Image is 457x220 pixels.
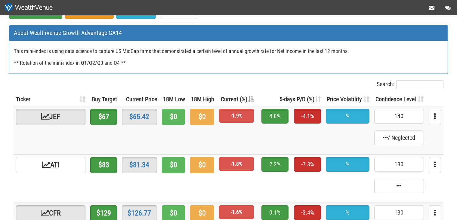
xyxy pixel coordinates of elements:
[327,96,362,103] span: Price Volatility
[323,93,372,106] th: Price Volatility: activate to sort column ascending
[217,93,256,106] th: Current (%): activate to sort column descending
[294,157,321,172] span: -7.3%
[396,80,443,89] input: Search:
[130,161,150,169] a: $81.34
[221,96,247,103] span: Current (%)
[159,93,187,106] th: 18M Low
[119,93,160,106] th: Current Price
[279,96,314,103] span: 5-days P/D (%)
[162,109,185,125] span: $0
[256,93,323,106] th: 5-days P/D (%): activate to sort column ascending
[90,157,117,173] span: $83
[372,93,426,106] th: Confidence Level: activate to sort column ascending
[16,109,85,125] a: JEF
[128,209,151,217] a: $126.77
[261,157,289,172] span: 2.2%
[5,3,53,12] img: wv-white_435x79p.png
[374,205,424,220] span: 130
[191,96,214,103] span: 18M High
[261,205,289,220] span: 0.1%
[9,26,448,41] div: About WealthVenue Growth Advantage GA14
[219,157,254,171] span: -1.8%
[261,109,289,124] span: 4.8%
[374,109,424,124] span: 140
[294,205,321,220] span: -3.4%
[88,93,119,106] th: Buy Target
[16,157,85,173] a: ATI
[14,48,443,66] h4: This mini-index is using data science to capture US MidCap firms that demonstrated a certain leve...
[190,109,214,125] span: $0
[126,96,157,103] span: Current Price
[187,93,217,106] th: 18M High
[219,205,254,219] span: -1.6%
[326,205,369,220] span: %
[294,109,321,124] span: -4.1%
[92,96,117,103] span: Buy Target
[130,112,150,121] a: $65.42
[219,109,254,123] span: -1.9%
[190,157,214,173] span: $0
[326,157,369,172] span: %
[377,80,443,89] label: Search:
[163,96,185,103] span: 18M Low
[374,157,424,172] span: 130
[375,96,416,103] span: Confidence Level
[90,109,117,125] span: $67
[374,130,424,145] span: / Neglected
[326,109,369,124] span: %
[14,93,88,106] th: Ticker: activate to sort column ascending
[162,157,185,173] span: $0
